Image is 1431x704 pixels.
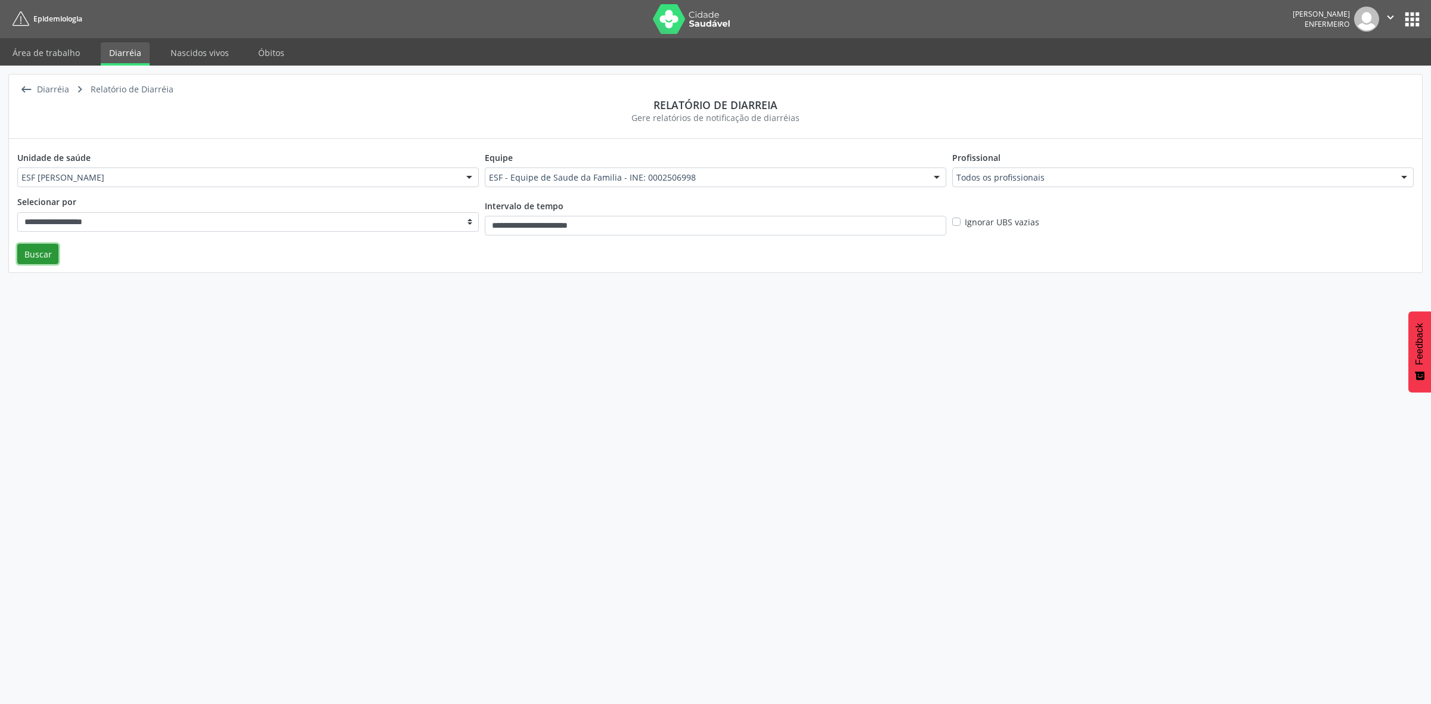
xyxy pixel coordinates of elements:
a:  Diarréia [17,81,71,98]
a: Diarréia [101,42,150,66]
div: Relatório de Diarréia [88,81,175,98]
span: Todos os profissionais [956,172,1389,184]
label: Profissional [952,147,1001,168]
button: Buscar [17,244,58,264]
a: Nascidos vivos [162,42,237,63]
label: Unidade de saúde [17,147,91,168]
span: ESF [PERSON_NAME] [21,172,454,184]
label: Ignorar UBS vazias [965,216,1039,228]
label: Intervalo de tempo [485,196,563,216]
label: Equipe [485,147,513,168]
i:  [17,81,35,98]
button:  [1379,7,1402,32]
a:  Relatório de Diarréia [71,81,175,98]
button: apps [1402,9,1423,30]
a: Área de trabalho [4,42,88,63]
span: Epidemiologia [33,14,82,24]
button: Feedback - Mostrar pesquisa [1408,311,1431,392]
div: Gere relatórios de notificação de diarréias [17,111,1414,124]
div: Relatório de diarreia [17,98,1414,111]
span: Feedback [1414,323,1425,365]
span: ESF - Equipe de Saude da Familia - INE: 0002506998 [489,172,922,184]
span: Enfermeiro [1305,19,1350,29]
div: [PERSON_NAME] [1293,9,1350,19]
a: Óbitos [250,42,293,63]
legend: Selecionar por [17,196,479,212]
i:  [1384,11,1397,24]
i:  [71,81,88,98]
a: Epidemiologia [8,9,82,29]
div: Diarréia [35,81,71,98]
img: img [1354,7,1379,32]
